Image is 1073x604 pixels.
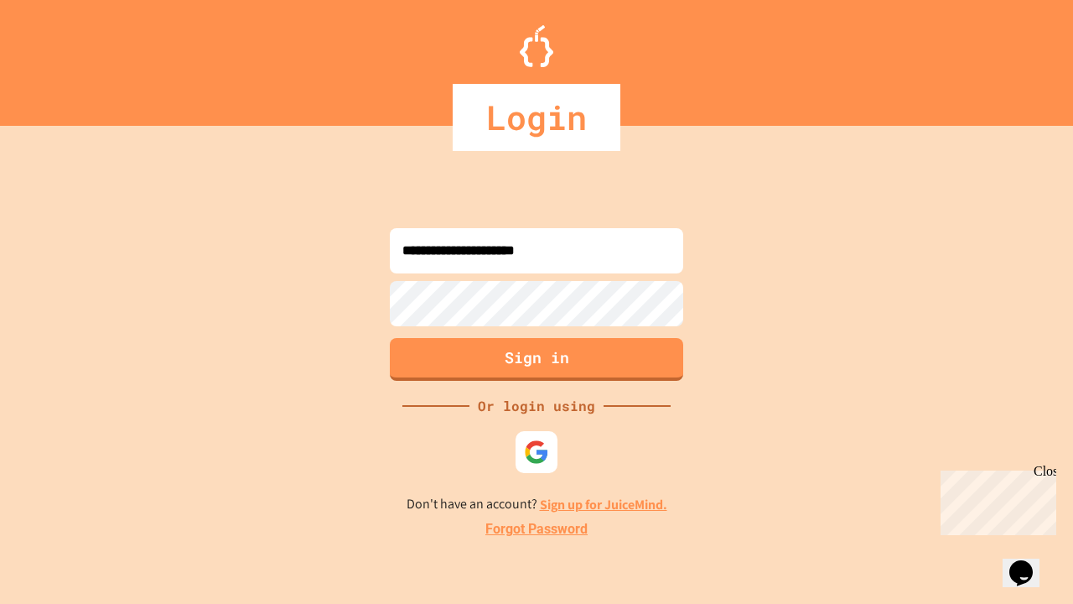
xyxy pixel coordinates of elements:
p: Don't have an account? [407,494,667,515]
img: google-icon.svg [524,440,549,465]
iframe: chat widget [1003,537,1056,587]
div: Or login using [469,396,604,416]
a: Forgot Password [485,519,588,539]
button: Sign in [390,338,683,381]
iframe: chat widget [934,464,1056,535]
div: Chat with us now!Close [7,7,116,107]
div: Login [453,84,620,151]
img: Logo.svg [520,25,553,67]
a: Sign up for JuiceMind. [540,496,667,513]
